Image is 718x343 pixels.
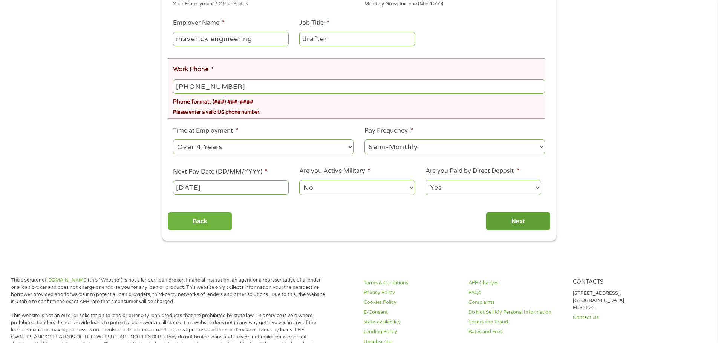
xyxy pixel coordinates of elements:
input: Next [486,212,550,230]
label: Job Title [299,19,329,27]
a: Cookies Policy [364,299,459,306]
a: Do Not Sell My Personal Information [468,309,564,316]
label: Employer Name [173,19,225,27]
a: Complaints [468,299,564,306]
h4: Contacts [573,279,669,286]
input: Cashier [299,32,415,46]
a: Privacy Policy [364,289,459,296]
p: The operator of (this “Website”) is not a lender, loan broker, financial institution, an agent or... [11,277,325,305]
label: Work Phone [173,66,214,73]
a: APR Charges [468,279,564,287]
a: FAQs [468,289,564,296]
div: Please enter a valid US phone number. [173,106,545,116]
label: Pay Frequency [364,127,413,135]
label: Are you Active Military [299,167,370,175]
a: Terms & Conditions [364,279,459,287]
a: Scams and Fraud [468,319,564,326]
input: ---Click Here for Calendar --- [173,180,288,195]
a: Contact Us [573,314,669,321]
a: E-Consent [364,309,459,316]
label: Are you Paid by Direct Deposit [426,167,519,175]
div: Phone format: (###) ###-#### [173,95,545,106]
p: [STREET_ADDRESS], [GEOGRAPHIC_DATA], FL 32804. [573,290,669,311]
label: Next Pay Date (DD/MM/YYYY) [173,168,268,176]
input: (231) 754-4010 [173,79,545,94]
a: [DOMAIN_NAME] [47,277,88,283]
label: Time at Employment [173,127,238,135]
a: state-availability [364,319,459,326]
a: Lending Policy [364,328,459,335]
a: Rates and Fees [468,328,564,335]
input: Walmart [173,32,288,46]
input: Back [168,212,232,230]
